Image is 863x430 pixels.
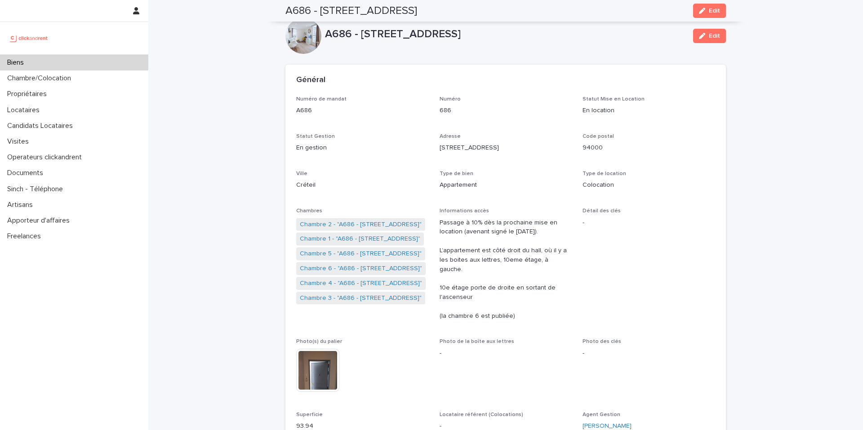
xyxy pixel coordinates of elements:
[4,74,78,83] p: Chambre/Colocation
[300,249,422,259] a: Chambre 5 - "A686 - [STREET_ADDRESS]"
[296,134,335,139] span: Statut Gestion
[440,97,461,102] span: Numéro
[296,180,429,190] p: Créteil
[4,185,70,193] p: Sinch - Téléphone
[4,153,89,162] p: Operateurs clickandrent
[440,218,572,321] p: Passage à 10% dès la prochaine mise en location (avenant signé le [DATE]). L’appartement est côté...
[440,143,572,153] p: [STREET_ADDRESS]
[583,218,715,228] p: -
[583,412,620,417] span: Agent Gestion
[709,33,720,39] span: Edit
[583,208,621,214] span: Détail des clés
[440,106,572,115] p: 686
[693,4,726,18] button: Edit
[4,201,40,209] p: Artisans
[693,29,726,43] button: Edit
[4,169,50,177] p: Documents
[440,134,461,139] span: Adresse
[325,28,686,41] p: A686 - [STREET_ADDRESS]
[300,220,422,229] a: Chambre 2 - "A686 - [STREET_ADDRESS]"
[300,264,422,273] a: Chambre 6 - "A686 - [STREET_ADDRESS]"
[583,349,715,358] p: -
[709,8,720,14] span: Edit
[440,180,572,190] p: Appartement
[296,171,307,176] span: Ville
[440,339,514,344] span: Photo de la boîte aux lettres
[296,75,325,85] h2: Général
[440,349,572,358] p: -
[583,339,621,344] span: Photo des clés
[4,232,48,241] p: Freelances
[4,106,47,114] p: Locataires
[300,294,422,303] a: Chambre 3 - "A686 - [STREET_ADDRESS]"
[300,234,420,244] a: Chambre 1 - "A686 - [STREET_ADDRESS]"
[583,180,715,190] p: Colocation
[296,106,429,115] p: A686
[583,97,645,102] span: Statut Mise en Location
[296,208,322,214] span: Chambres
[296,143,429,153] p: En gestion
[296,339,342,344] span: Photo(s) du palier
[300,279,422,288] a: Chambre 4 - "A686 - [STREET_ADDRESS]"
[285,4,417,18] h2: A686 - [STREET_ADDRESS]
[4,58,31,67] p: Biens
[583,171,626,176] span: Type de location
[583,106,715,115] p: En location
[4,122,80,130] p: Candidats Locataires
[583,143,715,153] p: 94000
[583,134,614,139] span: Code postal
[4,90,54,98] p: Propriétaires
[296,412,323,417] span: Superficie
[440,171,473,176] span: Type de bien
[296,97,347,102] span: Numéro de mandat
[440,208,489,214] span: Informations accès
[7,29,51,47] img: UCB0brd3T0yccxBKYDjQ
[4,216,77,225] p: Apporteur d'affaires
[4,137,36,146] p: Visites
[440,412,523,417] span: Locataire référent (Colocations)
